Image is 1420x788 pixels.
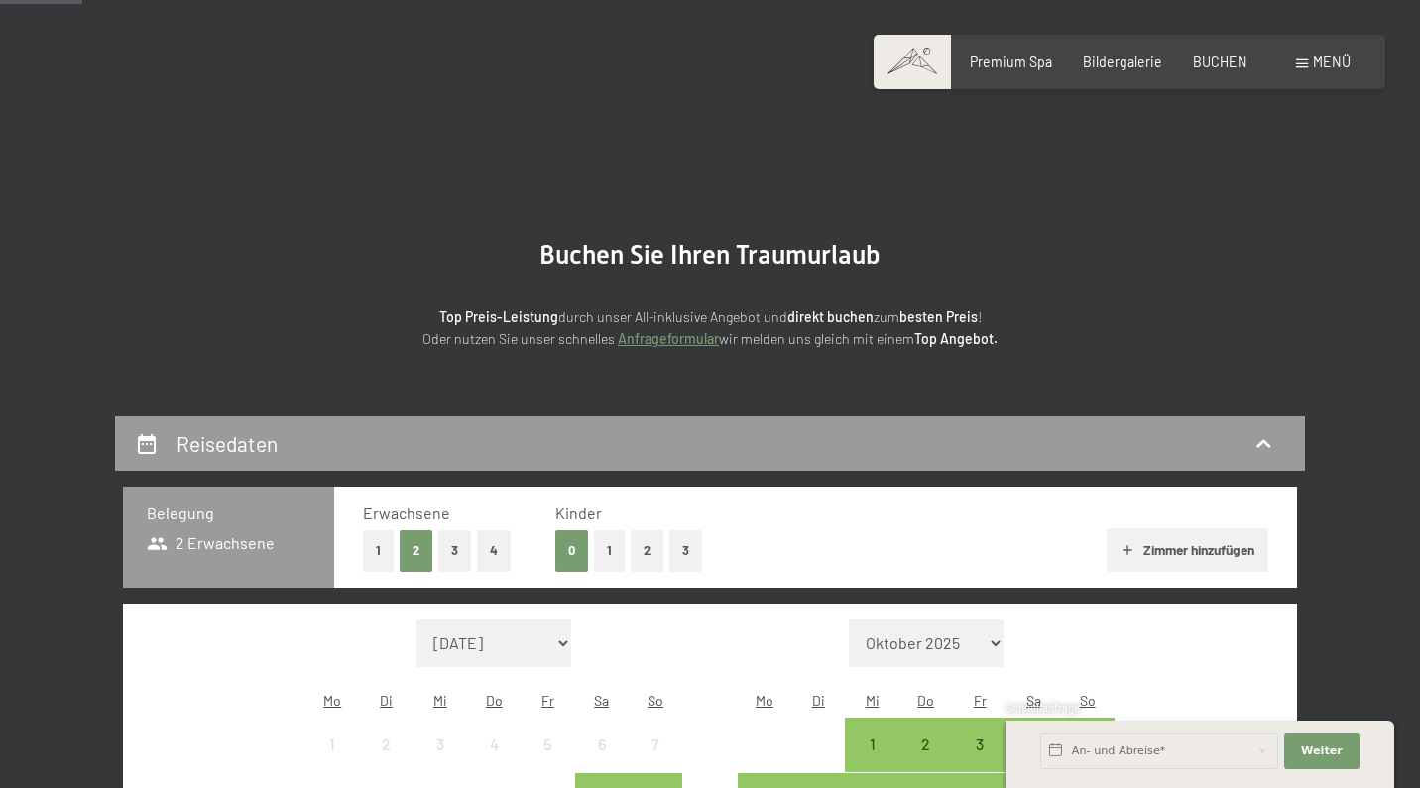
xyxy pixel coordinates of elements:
[521,718,574,771] div: Fri Sep 05 2025
[953,718,1006,771] div: Fri Oct 03 2025
[629,718,682,771] div: Sun Sep 07 2025
[669,530,702,571] button: 3
[467,718,521,771] div: Thu Sep 04 2025
[467,718,521,771] div: Anreise nicht möglich
[477,530,511,571] button: 4
[274,306,1146,351] p: durch unser All-inklusive Angebot und zum ! Oder nutzen Sie unser schnelles wir melden uns gleich...
[575,718,629,771] div: Anreise nicht möglich
[899,718,953,771] div: Anreise möglich
[914,330,998,347] strong: Top Angebot.
[631,530,663,571] button: 2
[359,718,413,771] div: Tue Sep 02 2025
[414,718,467,771] div: Anreise nicht möglich
[380,692,393,709] abbr: Dienstag
[1083,54,1162,70] a: Bildergalerie
[438,530,471,571] button: 3
[787,308,874,325] strong: direkt buchen
[866,692,880,709] abbr: Mittwoch
[307,736,357,786] div: 1
[812,692,825,709] abbr: Dienstag
[1193,54,1247,70] a: BUCHEN
[974,692,987,709] abbr: Freitag
[917,692,934,709] abbr: Donnerstag
[486,692,503,709] abbr: Donnerstag
[1006,701,1080,714] span: Schnellanfrage
[953,718,1006,771] div: Anreise möglich
[845,718,898,771] div: Anreise möglich
[955,736,1005,786] div: 3
[594,530,625,571] button: 1
[577,736,627,786] div: 6
[323,692,341,709] abbr: Montag
[305,718,359,771] div: Anreise nicht möglich
[523,736,572,786] div: 5
[1107,528,1268,572] button: Zimmer hinzufügen
[1313,54,1351,70] span: Menü
[970,54,1052,70] a: Premium Spa
[1080,692,1096,709] abbr: Sonntag
[1026,692,1041,709] abbr: Samstag
[618,330,719,347] a: Anfrageformular
[555,530,588,571] button: 0
[305,718,359,771] div: Mon Sep 01 2025
[363,504,450,522] span: Erwachsene
[147,532,275,554] span: 2 Erwachsene
[177,431,278,456] h2: Reisedaten
[147,503,310,524] h3: Belegung
[415,736,465,786] div: 3
[756,692,773,709] abbr: Montag
[363,530,394,571] button: 1
[631,736,680,786] div: 7
[575,718,629,771] div: Sat Sep 06 2025
[594,692,609,709] abbr: Samstag
[361,736,411,786] div: 2
[1301,743,1343,759] span: Weiter
[414,718,467,771] div: Wed Sep 03 2025
[469,736,519,786] div: 4
[847,736,896,786] div: 1
[648,692,663,709] abbr: Sonntag
[899,308,978,325] strong: besten Preis
[359,718,413,771] div: Anreise nicht möglich
[439,308,558,325] strong: Top Preis-Leistung
[899,718,953,771] div: Thu Oct 02 2025
[1284,733,1360,769] button: Weiter
[400,530,432,571] button: 2
[629,718,682,771] div: Anreise nicht möglich
[433,692,447,709] abbr: Mittwoch
[539,240,881,270] span: Buchen Sie Ihren Traumurlaub
[845,718,898,771] div: Wed Oct 01 2025
[541,692,554,709] abbr: Freitag
[901,736,951,786] div: 2
[555,504,602,522] span: Kinder
[521,718,574,771] div: Anreise nicht möglich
